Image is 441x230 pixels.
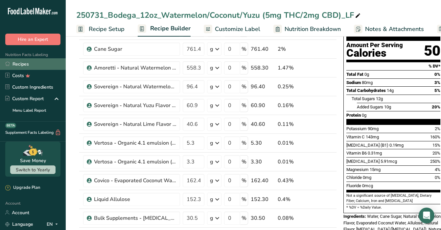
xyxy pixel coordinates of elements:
[343,214,366,219] span: Ingredients:
[363,175,371,180] span: 0mg
[346,42,403,48] div: Amount Per Serving
[210,120,213,128] div: g
[94,214,176,222] div: Bulk Supplements - [MEDICAL_DATA]
[210,195,213,203] div: g
[204,22,260,37] a: Customize Label
[346,80,361,85] span: Sodium
[346,72,363,77] span: Total Fat
[357,104,383,109] span: Added Sugars
[430,134,440,139] span: 160%
[47,220,60,228] div: EN
[210,214,213,222] div: g
[210,139,213,147] div: g
[362,80,373,85] span: 80mg
[435,167,440,172] span: 4%
[251,158,275,166] div: 3.30
[430,159,440,164] span: 250%
[278,195,306,203] div: 0.4%
[210,101,213,109] div: g
[346,167,369,172] span: Magnesium
[376,96,383,101] span: 12g
[432,104,440,109] span: 20%
[20,157,46,164] div: Save Money
[346,193,440,204] section: Not a significant source of [MEDICAL_DATA], Dietary Fiber, Calcium, Iron and [MEDICAL_DATA]
[210,64,213,72] div: g
[5,95,44,102] div: Custom Report
[346,151,367,156] span: Vitamin B6
[434,88,440,93] span: 5%
[94,45,176,53] div: Cane Sugar
[354,22,424,37] a: Notes & Attachments
[381,159,397,164] span: 5.91mcg
[251,83,275,91] div: 96.40
[432,151,440,156] span: 20%
[94,158,176,166] div: Vertosa - Organic 4.1 emulsion (Hemp CBD)
[432,143,440,148] span: 15%
[368,126,379,131] span: 90mg
[251,177,275,185] div: 162.40
[346,183,361,188] span: Fluoride
[346,143,388,148] span: [MEDICAL_DATA] (B1)
[138,21,191,37] a: Recipe Builder
[346,204,440,210] section: * %DV = %Daily Value.
[94,195,176,203] div: Liquid Allulose
[368,151,382,156] span: 0.31mg
[346,159,380,164] span: [MEDICAL_DATA]
[278,214,306,222] div: 0.08%
[424,42,440,60] div: 50
[278,64,306,72] div: 1.47%
[370,167,381,172] span: 15mg
[365,25,424,34] span: Notes & Attachments
[435,126,440,131] span: 2%
[346,62,440,70] section: % DV*
[278,101,306,109] div: 0.16%
[94,120,176,128] div: Sovereign - Natural Lime Flavor Extract
[366,134,379,139] span: 143mg
[346,175,362,180] span: Chloride
[5,123,16,128] div: BETA
[251,139,275,147] div: 5.30
[5,185,40,191] div: Upgrade Plan
[419,208,434,223] div: Open Intercom Messenger
[278,83,306,91] div: 0.25%
[94,177,176,185] div: Covico - Evaporated Coconut Water
[76,22,125,37] a: Recipe Setup
[94,101,176,109] div: Sovereign - Natural Yuzu Flavor Extract WONF
[278,120,306,128] div: 0.11%
[210,45,213,53] div: g
[273,22,341,37] a: Nutrition Breakdown
[435,175,440,180] span: 0%
[251,214,275,222] div: 30.50
[94,64,176,72] div: Amoretti - Natural Watermelon Artisan Flavor
[285,25,341,34] span: Nutrition Breakdown
[278,139,306,147] div: 0.01%
[278,45,306,53] div: 2%
[389,143,404,148] span: 0.19mg
[434,72,440,77] span: 0%
[94,83,176,91] div: Sovereign - Natural Watermelon Type Flavor
[210,158,213,166] div: g
[362,113,366,118] span: 0g
[210,83,213,91] div: g
[251,45,275,53] div: 761.40
[352,96,375,101] span: Total Sugars
[89,25,125,34] span: Recipe Setup
[5,34,60,45] button: Hire an Expert
[251,120,275,128] div: 40.60
[150,24,191,33] span: Recipe Builder
[346,126,367,131] span: Potassium
[346,113,361,118] span: Protein
[215,25,260,34] span: Customize Label
[210,177,213,185] div: g
[251,195,275,203] div: 152.30
[362,183,373,188] span: 0mcg
[346,134,365,139] span: Vitamin C
[434,80,440,85] span: 3%
[10,165,56,174] button: Switch to Yearly
[387,88,394,93] span: 14g
[278,177,306,185] div: 0.43%
[16,167,50,173] span: Switch to Yearly
[346,88,386,93] span: Total Carbohydrates
[5,218,33,230] a: Language
[346,48,403,58] div: Calories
